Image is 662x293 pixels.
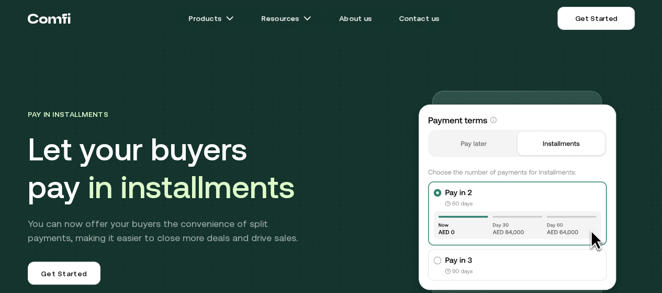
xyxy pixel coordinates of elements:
a: Get Started [557,7,634,30]
a: Productsarrow icons [176,8,246,29]
h1: Let your buyers pay [28,131,384,206]
a: Get Started [28,262,100,285]
a: Contact us [386,8,452,29]
img: arrow icons [226,14,234,23]
span: in installments [88,169,295,205]
img: arrow icons [304,14,312,23]
a: Resourcesarrow icons [249,8,324,29]
p: You can now offer your buyers the convenience of split payments, making it easier to close more d... [28,216,312,245]
a: Return to the top of the Comfi home page [28,3,71,34]
span: Get Started [41,268,87,281]
a: About us [327,8,384,29]
span: Pay in Installments [28,110,108,118]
